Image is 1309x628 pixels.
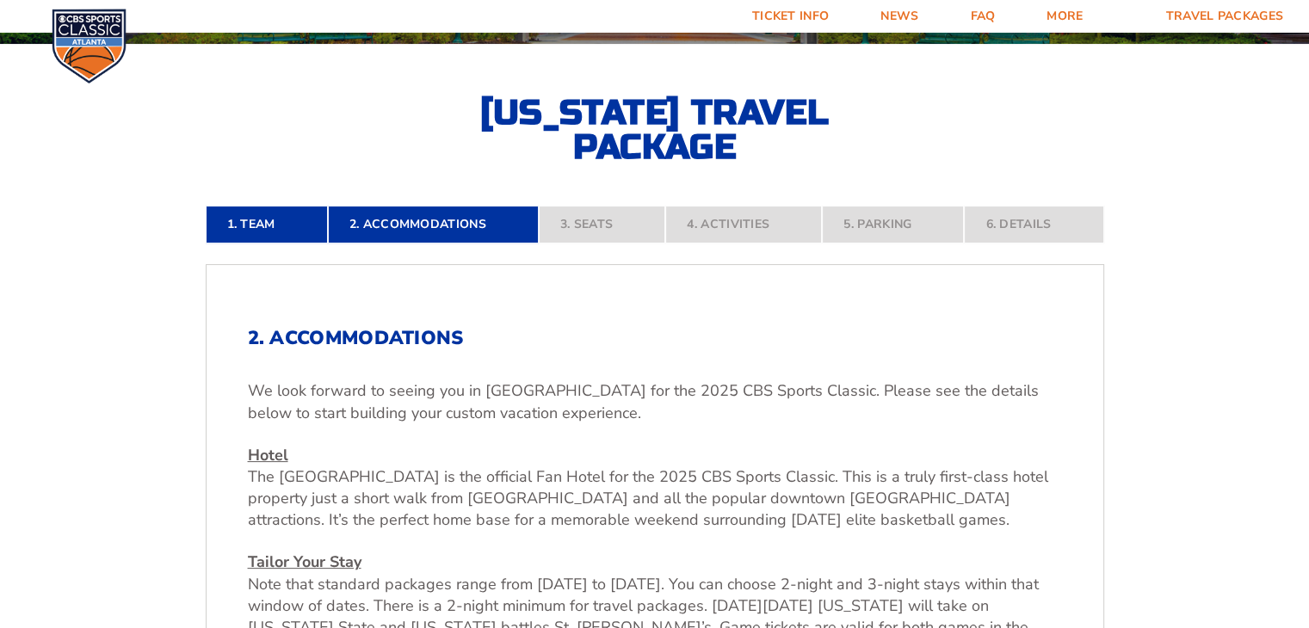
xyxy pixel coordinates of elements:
[248,445,288,465] u: Hotel
[248,445,1062,532] p: The [GEOGRAPHIC_DATA] is the official Fan Hotel for the 2025 CBS Sports Classic. This is a truly ...
[248,380,1062,423] p: We look forward to seeing you in [GEOGRAPHIC_DATA] for the 2025 CBS Sports Classic. Please see th...
[206,206,328,243] a: 1. Team
[52,9,127,83] img: CBS Sports Classic
[248,327,1062,349] h2: 2. Accommodations
[248,551,361,572] u: Tailor Your Stay
[466,95,844,164] h2: [US_STATE] Travel Package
